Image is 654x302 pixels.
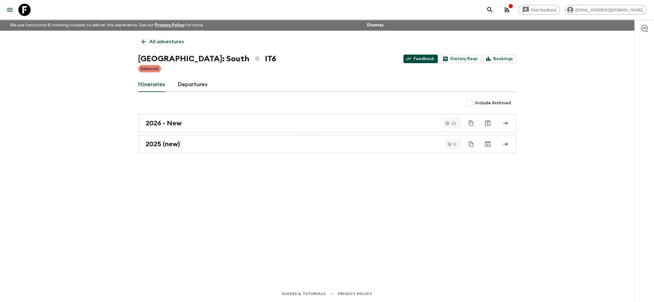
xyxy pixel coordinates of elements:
[138,135,516,153] a: 2025 (new)
[7,20,206,31] p: We use functional & tracking cookies to deliver this experience. See our for more.
[466,139,477,150] button: Duplicate
[448,121,459,125] span: 23
[138,53,276,65] h1: [GEOGRAPHIC_DATA]: South IT6
[450,142,459,146] span: 9
[565,5,647,15] div: [EMAIL_ADDRESS][DOMAIN_NAME]
[484,4,496,16] button: search adventures
[483,55,516,63] a: Bookings
[365,21,385,29] button: Dismiss
[138,77,166,92] a: Itineraries
[476,100,511,106] span: Include Archived
[282,290,326,297] a: Guides & Tutorials
[466,118,477,129] button: Duplicate
[482,138,494,150] button: Archive
[518,5,560,15] a: Give feedback
[528,8,560,12] span: Give feedback
[338,290,372,297] a: Privacy Policy
[150,38,184,45] p: All adventures
[155,23,185,27] a: Privacy Policy
[440,55,481,63] a: Dietary Reqs
[482,117,494,129] button: Archive
[146,119,182,127] h2: 2026 - New
[403,55,438,63] a: Feedback
[178,77,208,92] a: Departures
[141,66,159,72] p: Balanced
[138,36,187,48] a: All adventures
[146,140,180,148] h2: 2025 (new)
[572,8,646,12] span: [EMAIL_ADDRESS][DOMAIN_NAME]
[138,114,516,132] a: 2026 - New
[4,4,16,16] button: menu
